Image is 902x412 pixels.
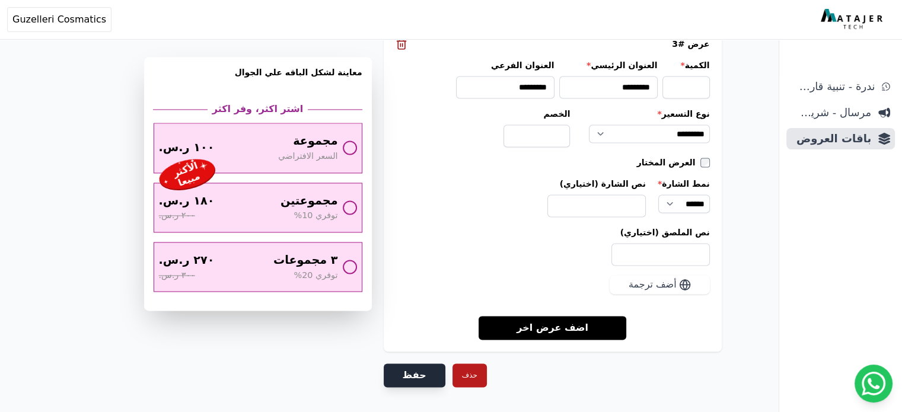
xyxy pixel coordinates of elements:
span: ١٠٠ ر.س. [159,139,215,157]
span: ٢٧٠ ر.س. [159,252,215,269]
h3: معاينة لشكل الباقه علي الجوال [154,66,362,92]
label: العرض المختار [637,157,700,168]
span: ٣٠٠ ر.س. [159,269,195,282]
span: باقات العروض [791,130,871,147]
a: اضف عرض اخر [479,315,626,340]
label: الكمية [662,59,710,71]
label: نص الملصق (اختياري) [396,226,710,238]
button: Guzelleri Cosmatics [7,7,111,32]
span: السعر الافتراضي [278,150,337,163]
span: ١٨٠ ر.س. [159,193,215,210]
span: ندرة - تنبية قارب علي النفاذ [791,78,875,95]
label: نص الشارة (اختياري) [547,178,646,190]
span: ٣ مجموعات [273,252,338,269]
span: Guzelleri Cosmatics [12,12,106,27]
span: توفري 20% [294,269,337,282]
div: الأكثر مبيعا [169,159,205,190]
label: الخصم [503,108,570,120]
div: عرض #3 [396,38,710,50]
button: أضف ترجمة [610,275,710,294]
span: أضف ترجمة [629,277,677,292]
span: توفري 10% [294,209,337,222]
label: العنوان الفرعي [456,59,554,71]
img: MatajerTech Logo [821,9,885,30]
span: مرسال - شريط دعاية [791,104,871,121]
button: حذف [452,363,487,387]
h2: اشتر اكثر، وفر اكثر [212,102,303,116]
label: نمط الشارة [658,178,710,190]
span: ٢٠٠ ر.س. [159,209,195,222]
span: مجموعتين [281,193,338,210]
span: مجموعة [293,133,337,150]
label: العنوان الرئيسي [559,59,658,71]
label: نوع التسعير [589,108,709,120]
button: حفظ [384,363,445,387]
